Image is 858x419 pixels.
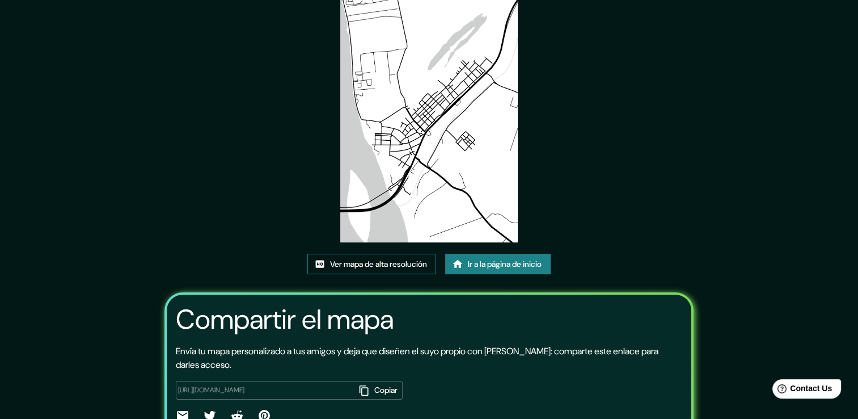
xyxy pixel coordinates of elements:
[307,254,436,275] a: Ver mapa de alta resolución
[757,375,846,407] iframe: Help widget launcher
[176,304,394,336] h3: Compartir el mapa
[356,381,403,400] button: Copiar
[330,257,427,271] font: Ver mapa de alta resolución
[176,345,682,372] p: Envía tu mapa personalizado a tus amigos y deja que diseñen el suyo propio con [PERSON_NAME]: com...
[374,383,398,397] font: Copiar
[468,257,542,271] font: Ir a la página de inicio
[445,254,551,275] a: Ir a la página de inicio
